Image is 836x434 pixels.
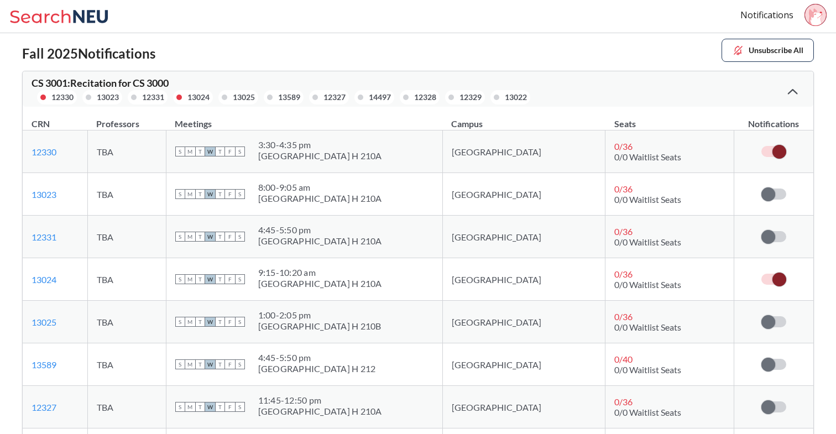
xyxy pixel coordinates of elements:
span: W [205,189,215,199]
td: [GEOGRAPHIC_DATA] [442,173,605,216]
th: Campus [442,107,605,130]
span: M [185,147,195,156]
div: 3:30 - 4:35 pm [258,139,382,150]
span: F [225,402,235,412]
span: M [185,232,195,242]
span: F [225,189,235,199]
span: S [175,147,185,156]
td: TBA [87,343,166,386]
span: M [185,359,195,369]
td: [GEOGRAPHIC_DATA] [442,386,605,428]
a: 13025 [32,317,56,327]
span: T [215,147,225,156]
span: S [175,189,185,199]
div: 11:45 - 12:50 pm [258,395,382,406]
div: 13589 [278,91,300,103]
td: TBA [87,130,166,173]
div: 13023 [97,91,119,103]
span: W [205,232,215,242]
a: Notifications [740,9,793,21]
span: 0/0 Waitlist Seats [614,237,681,247]
a: 13024 [32,274,56,285]
span: 0/0 Waitlist Seats [614,364,681,375]
td: TBA [87,173,166,216]
div: 13025 [233,91,255,103]
div: [GEOGRAPHIC_DATA] H 210A [258,193,382,204]
th: Professors [87,107,166,130]
span: 0 / 36 [614,226,633,237]
div: CRN [32,118,50,130]
span: W [205,147,215,156]
span: W [205,359,215,369]
button: Unsubscribe All [722,39,814,62]
span: S [235,359,245,369]
div: 13024 [187,91,210,103]
span: F [225,274,235,284]
span: S [175,402,185,412]
div: 12330 [51,91,74,103]
div: 9:15 - 10:20 am [258,267,382,278]
div: [GEOGRAPHIC_DATA] H 210A [258,150,382,161]
div: [GEOGRAPHIC_DATA] H 210A [258,236,382,247]
span: 0/0 Waitlist Seats [614,151,681,162]
span: S [175,317,185,327]
div: 12328 [414,91,436,103]
span: T [195,147,205,156]
span: S [235,147,245,156]
a: 12330 [32,147,56,157]
span: 0/0 Waitlist Seats [614,322,681,332]
span: F [225,147,235,156]
span: S [235,189,245,199]
span: 0 / 36 [614,311,633,322]
a: 13589 [32,359,56,370]
span: M [185,317,195,327]
div: [GEOGRAPHIC_DATA] H 210A [258,406,382,417]
div: 4:45 - 5:50 pm [258,352,376,363]
a: 12327 [32,402,56,412]
span: F [225,232,235,242]
span: S [235,317,245,327]
span: CS 3001 : Recitation for CS 3000 [32,77,169,89]
span: M [185,274,195,284]
span: 0 / 36 [614,141,633,151]
span: T [215,274,225,284]
span: 0 / 36 [614,396,633,407]
div: 1:00 - 2:05 pm [258,310,382,321]
span: 0/0 Waitlist Seats [614,407,681,417]
span: F [225,359,235,369]
div: 13022 [505,91,527,103]
span: 0 / 40 [614,354,633,364]
span: W [205,402,215,412]
span: T [215,189,225,199]
a: 13023 [32,189,56,200]
div: [GEOGRAPHIC_DATA] H 212 [258,363,376,374]
th: Seats [605,107,734,130]
span: T [195,317,205,327]
th: Meetings [166,107,442,130]
span: T [215,359,225,369]
div: 14497 [369,91,391,103]
span: T [195,189,205,199]
span: S [175,274,185,284]
td: TBA [87,258,166,301]
span: S [235,232,245,242]
span: 0/0 Waitlist Seats [614,279,681,290]
div: 12329 [459,91,482,103]
span: 0 / 36 [614,184,633,194]
span: 0/0 Waitlist Seats [614,194,681,205]
span: T [215,317,225,327]
div: 8:00 - 9:05 am [258,182,382,193]
div: 12327 [323,91,346,103]
span: T [195,274,205,284]
span: W [205,317,215,327]
td: [GEOGRAPHIC_DATA] [442,301,605,343]
span: M [185,402,195,412]
td: [GEOGRAPHIC_DATA] [442,130,605,173]
span: T [195,232,205,242]
th: Notifications [734,107,813,130]
span: S [175,359,185,369]
td: TBA [87,386,166,428]
span: T [195,359,205,369]
span: S [175,232,185,242]
span: T [215,232,225,242]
